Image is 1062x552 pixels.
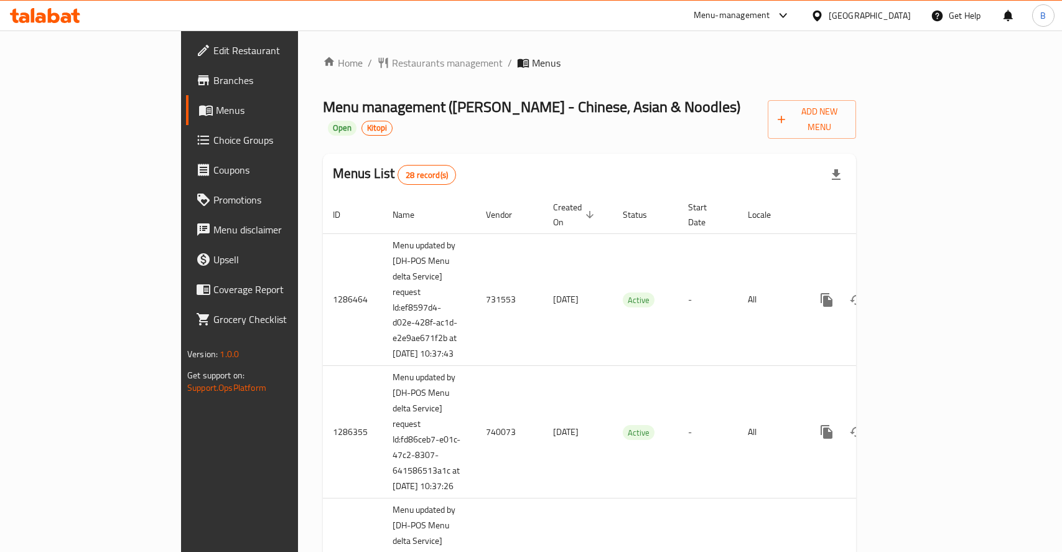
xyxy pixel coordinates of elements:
[768,100,856,139] button: Add New Menu
[553,200,598,230] span: Created On
[1040,9,1046,22] span: B
[187,380,266,396] a: Support.OpsPlatform
[383,233,476,366] td: Menu updated by [DH-POS Menu delta Service] request Id:ef8597d4-d02e-428f-ac1d-e2e9ae671f2b at [D...
[187,367,245,383] span: Get support on:
[186,65,358,95] a: Branches
[213,73,348,88] span: Branches
[678,366,738,498] td: -
[333,164,456,185] h2: Menus List
[812,285,842,315] button: more
[323,93,740,121] span: Menu management ( [PERSON_NAME] - Chinese, Asian & Noodles )
[553,291,579,307] span: [DATE]
[383,366,476,498] td: Menu updated by [DH-POS Menu delta Service] request Id:fd86ceb7-e01c-47c2-8307-641586513a1c at [D...
[213,43,348,58] span: Edit Restaurant
[678,233,738,366] td: -
[738,233,802,366] td: All
[623,207,663,222] span: Status
[829,9,911,22] div: [GEOGRAPHIC_DATA]
[186,125,358,155] a: Choice Groups
[842,285,872,315] button: Change Status
[213,222,348,237] span: Menu disclaimer
[392,55,503,70] span: Restaurants management
[398,169,455,181] span: 28 record(s)
[213,282,348,297] span: Coverage Report
[476,233,543,366] td: 731553
[323,55,856,70] nav: breadcrumb
[486,207,528,222] span: Vendor
[821,160,851,190] div: Export file
[694,8,770,23] div: Menu-management
[398,165,456,185] div: Total records count
[688,200,723,230] span: Start Date
[802,196,941,234] th: Actions
[553,424,579,440] span: [DATE]
[213,192,348,207] span: Promotions
[368,55,372,70] li: /
[187,346,218,362] span: Version:
[213,312,348,327] span: Grocery Checklist
[333,207,356,222] span: ID
[186,215,358,245] a: Menu disclaimer
[377,55,503,70] a: Restaurants management
[186,245,358,274] a: Upsell
[623,426,654,440] span: Active
[186,304,358,334] a: Grocery Checklist
[220,346,239,362] span: 1.0.0
[532,55,561,70] span: Menus
[186,95,358,125] a: Menus
[842,417,872,447] button: Change Status
[186,35,358,65] a: Edit Restaurant
[748,207,787,222] span: Locale
[778,104,846,135] span: Add New Menu
[186,185,358,215] a: Promotions
[213,252,348,267] span: Upsell
[393,207,431,222] span: Name
[476,366,543,498] td: 740073
[186,274,358,304] a: Coverage Report
[623,293,654,307] span: Active
[216,103,348,118] span: Menus
[623,292,654,307] div: Active
[213,133,348,147] span: Choice Groups
[362,123,392,133] span: Kitopi
[508,55,512,70] li: /
[213,162,348,177] span: Coupons
[812,417,842,447] button: more
[738,366,802,498] td: All
[186,155,358,185] a: Coupons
